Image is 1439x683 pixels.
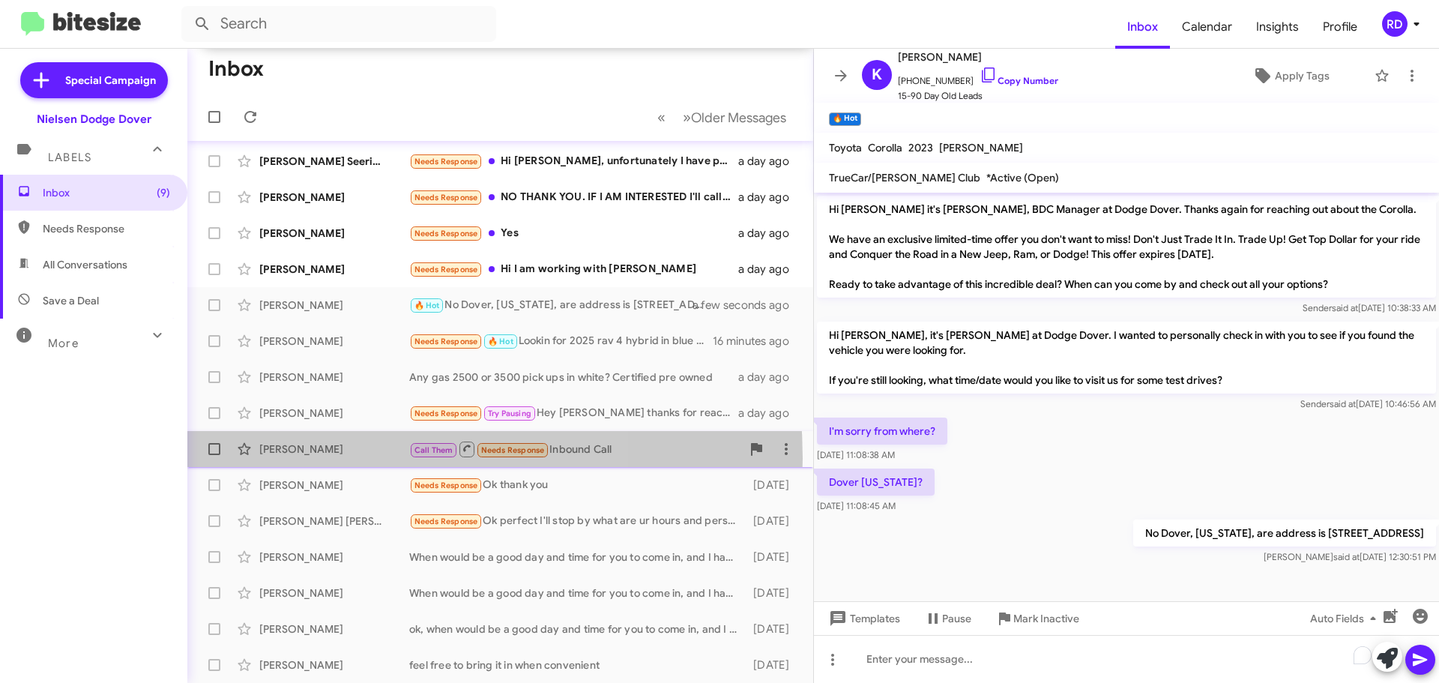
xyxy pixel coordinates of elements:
span: 15-90 Day Old Leads [898,88,1058,103]
button: Pause [912,605,983,632]
span: [PERSON_NAME] [939,141,1023,154]
div: [PERSON_NAME] [259,406,409,421]
span: [PHONE_NUMBER] [898,66,1058,88]
a: Calendar [1170,5,1244,49]
span: said at [1330,398,1356,409]
span: » [683,108,691,127]
span: Save a Deal [43,293,99,308]
span: 🔥 Hot [414,301,440,310]
div: [DATE] [746,622,801,637]
span: Needs Response [414,409,478,418]
span: 2023 [908,141,933,154]
button: Templates [814,605,912,632]
span: Pause [942,605,971,632]
div: [PERSON_NAME] [259,370,409,385]
p: I'm sorry from where? [817,418,947,445]
span: Needs Response [481,445,545,455]
div: a day ago [738,370,801,385]
div: [PERSON_NAME] [259,658,409,673]
span: Needs Response [414,337,478,346]
div: [PERSON_NAME] [PERSON_NAME] [259,514,409,529]
div: Any gas 2500 or 3500 pick ups in white? Certified pre owned [409,370,738,385]
a: Copy Number [980,75,1058,86]
button: RD [1369,11,1423,37]
p: Dover [US_STATE]? [817,469,935,496]
div: When would be a good day and time for you to come in, and I have my used car manager to look at y... [409,586,746,601]
span: Needs Response [43,221,170,236]
div: [PERSON_NAME] [259,550,409,565]
div: When would be a good day and time for you to come in, and I have my used car manager to look at y... [409,550,746,565]
button: Next [674,102,795,133]
span: Toyota [829,141,862,154]
div: Hey [PERSON_NAME] thanks for reaching out ... the Grand Cherokee is no longer an option for me ..... [409,405,738,422]
span: [DATE] 11:08:38 AM [817,449,895,460]
span: Needs Response [414,157,478,166]
span: Sender [DATE] 10:46:56 AM [1300,398,1436,409]
span: Needs Response [414,265,478,274]
div: a few seconds ago [711,298,801,313]
input: Search [181,6,496,42]
span: Try Pausing [488,409,531,418]
div: RD [1382,11,1408,37]
div: Ok perfect I'll stop by what are ur hours and person to talk [409,513,746,530]
h1: Inbox [208,57,264,81]
span: All Conversations [43,257,127,272]
span: Sender [DATE] 10:38:33 AM [1303,302,1436,313]
button: Previous [648,102,675,133]
span: Apply Tags [1275,62,1330,89]
span: Needs Response [414,481,478,490]
div: a day ago [738,406,801,421]
div: [PERSON_NAME] [259,262,409,277]
span: Inbox [43,185,170,200]
div: [PERSON_NAME] [259,190,409,205]
div: Nielsen Dodge Dover [37,112,151,127]
div: [PERSON_NAME] [259,478,409,493]
div: [PERSON_NAME] Seeripat [259,154,409,169]
div: [DATE] [746,550,801,565]
button: Auto Fields [1298,605,1394,632]
span: Special Campaign [65,73,156,88]
button: Mark Inactive [983,605,1091,632]
div: [PERSON_NAME] [259,586,409,601]
div: a day ago [738,226,801,241]
div: a day ago [738,190,801,205]
div: Inbound Call [409,440,741,459]
p: Hi [PERSON_NAME], it's [PERSON_NAME] at Dodge Dover. I wanted to personally check in with you to ... [817,322,1436,394]
div: 16 minutes ago [713,334,801,349]
a: Inbox [1115,5,1170,49]
div: [PERSON_NAME] [259,226,409,241]
span: Corolla [868,141,902,154]
p: No Dover, [US_STATE], are address is [STREET_ADDRESS] [1133,520,1436,547]
div: [DATE] [746,514,801,529]
div: [PERSON_NAME] [259,622,409,637]
div: Hi [PERSON_NAME], unfortunately I have put my purchase on hold. I will be in the market for a Gla... [409,153,738,170]
p: Hi [PERSON_NAME] it's [PERSON_NAME], BDC Manager at Dodge Dover. Thanks again for reaching out ab... [817,196,1436,298]
span: K [872,63,882,87]
a: Insights [1244,5,1311,49]
span: said at [1332,302,1358,313]
span: Needs Response [414,517,478,526]
div: feel free to bring it in when convenient [409,658,746,673]
span: (9) [157,185,170,200]
span: Call Them [414,445,453,455]
span: Templates [826,605,900,632]
a: Special Campaign [20,62,168,98]
small: 🔥 Hot [829,112,861,126]
div: [PERSON_NAME] [259,298,409,313]
span: Mark Inactive [1013,605,1079,632]
span: Older Messages [691,109,786,126]
div: [DATE] [746,478,801,493]
span: [PERSON_NAME] [898,48,1058,66]
div: Yes [409,225,738,242]
a: Profile [1311,5,1369,49]
div: Lookin for 2025 rav 4 hybrid in blue premium [409,333,713,350]
span: TrueCar/[PERSON_NAME] Club [829,171,980,184]
div: ok, when would be a good day and time for you to come in, and I have my used car manager to look ... [409,622,746,637]
span: *Active (Open) [986,171,1059,184]
div: No Dover, [US_STATE], are address is [STREET_ADDRESS] [409,297,711,314]
div: [DATE] [746,586,801,601]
